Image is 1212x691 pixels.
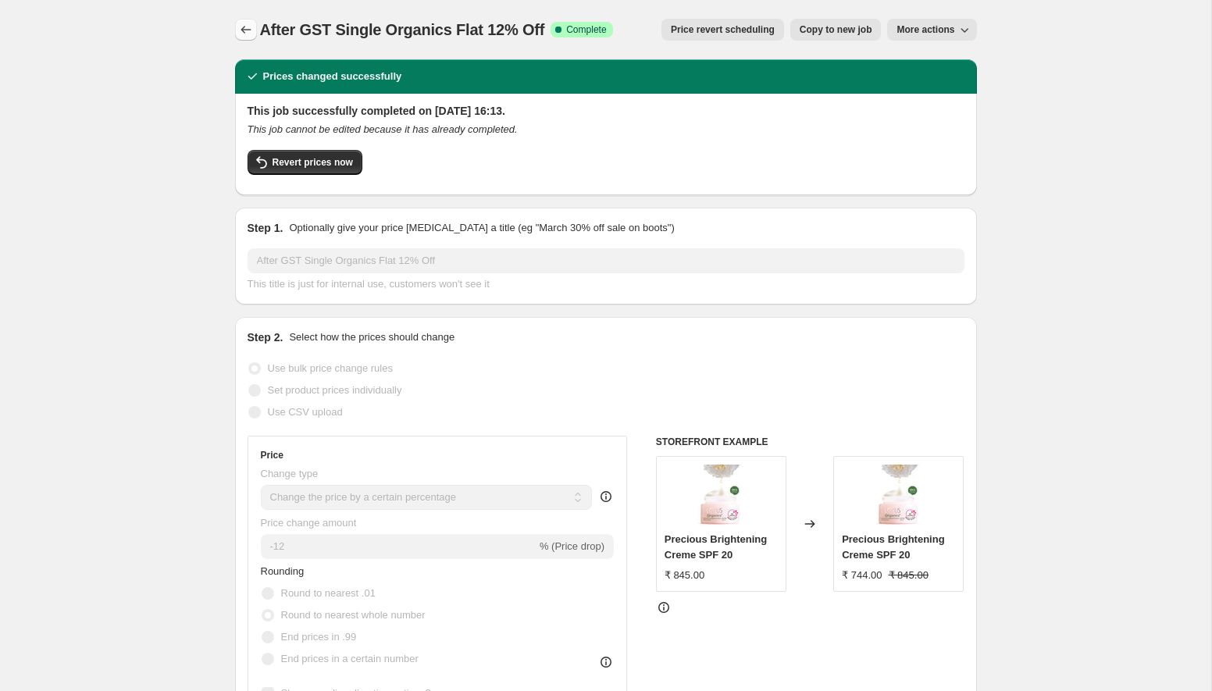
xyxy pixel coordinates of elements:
[273,156,353,169] span: Revert prices now
[261,517,357,529] span: Price change amount
[268,384,402,396] span: Set product prices individually
[281,631,357,643] span: End prices in .99
[260,21,545,38] span: After GST Single Organics Flat 12% Off
[889,568,929,583] strike: ₹ 845.00
[665,533,767,561] span: Precious Brightening Creme SPF 20
[842,533,944,561] span: Precious Brightening Creme SPF 20
[656,436,964,448] h6: STOREFRONT EXAMPLE
[248,150,362,175] button: Revert prices now
[790,19,882,41] button: Copy to new job
[268,406,343,418] span: Use CSV upload
[897,23,954,36] span: More actions
[235,19,257,41] button: Price change jobs
[261,449,283,461] h3: Price
[268,362,393,374] span: Use bulk price change rules
[690,465,752,527] img: 1_18840907-d6f1-41d6-8b0d-08759c988aed_80x.jpg
[281,609,426,621] span: Round to nearest whole number
[665,568,704,583] div: ₹ 845.00
[671,23,775,36] span: Price revert scheduling
[263,69,402,84] h2: Prices changed successfully
[248,123,518,135] i: This job cannot be edited because it has already completed.
[248,248,964,273] input: 30% off holiday sale
[868,465,930,527] img: 1_18840907-d6f1-41d6-8b0d-08759c988aed_80x.jpg
[281,653,419,664] span: End prices in a certain number
[598,489,614,504] div: help
[261,534,536,559] input: -15
[540,540,604,552] span: % (Price drop)
[261,468,319,479] span: Change type
[289,220,674,236] p: Optionally give your price [MEDICAL_DATA] a title (eg "March 30% off sale on boots")
[842,568,882,583] div: ₹ 744.00
[661,19,784,41] button: Price revert scheduling
[248,329,283,345] h2: Step 2.
[281,587,376,599] span: Round to nearest .01
[566,23,606,36] span: Complete
[289,329,454,345] p: Select how the prices should change
[261,565,305,577] span: Rounding
[887,19,976,41] button: More actions
[248,220,283,236] h2: Step 1.
[248,278,490,290] span: This title is just for internal use, customers won't see it
[248,103,964,119] h2: This job successfully completed on [DATE] 16:13.
[800,23,872,36] span: Copy to new job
